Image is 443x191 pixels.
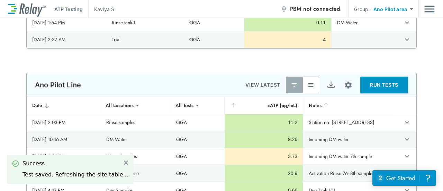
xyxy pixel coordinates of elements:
span: PBM [290,4,340,14]
img: View All [307,81,314,88]
td: Station no: [STREET_ADDRESS] [303,114,392,131]
img: Settings Icon [344,81,353,89]
td: QGA [171,114,225,131]
div: [DATE] 5:30 PM [32,153,95,160]
div: [DATE] 1:54 PM [32,19,101,26]
th: Date [27,97,101,114]
td: QGA [171,148,225,165]
button: expand row [401,167,413,179]
div: All Tests [171,98,198,112]
button: expand row [401,150,413,162]
div: 9.26 [230,136,297,143]
td: DM Water [101,131,171,148]
span: not connected [303,5,340,13]
div: [DATE] 2:37 AM [32,36,101,43]
td: QGA [171,165,225,182]
div: 20.9 [230,170,297,177]
div: [DATE] 2:03 PM [32,119,95,126]
button: RUN TESTS [360,77,408,93]
p: Ano Pilot Line [35,81,81,89]
p: ATP Testing [54,6,83,13]
div: 11.2 [230,119,297,126]
div: [DATE] 10:16 AM [32,136,95,143]
div: 3.73 [230,153,297,160]
button: Main menu [424,2,435,16]
td: QGA [171,131,225,148]
div: All Locations [101,98,138,112]
button: expand row [401,133,413,145]
td: DM Water [331,14,389,31]
p: VIEW LATEST [245,81,280,89]
div: Notes [309,101,386,110]
button: PBM not connected [278,2,343,16]
img: Success [12,160,19,167]
p: Kaviya S [94,6,114,13]
div: 0.11 [250,19,326,26]
img: Close Icon [123,159,129,166]
td: Trial [106,31,184,48]
img: Drawer Icon [424,2,435,16]
td: QGA [184,14,244,31]
td: Rinse samples [101,114,171,131]
button: expand row [401,34,413,45]
td: Rinse tank-1 [106,14,184,31]
td: QGA [184,31,244,48]
img: Offline Icon [280,6,287,12]
div: cATP (pg/mL) [230,101,297,110]
button: Site setup [339,76,358,94]
iframe: Resource center [372,170,436,186]
td: Activation Rinse [101,165,171,182]
div: Test saved. Refreshing the site table... [22,171,128,179]
img: Latest [291,81,298,88]
button: expand row [401,116,413,128]
img: Export Icon [327,81,335,89]
td: Activation Rinse 76- 8th sample [303,165,392,182]
div: 4 [250,36,326,43]
td: Water Samples [101,148,171,165]
p: Group: [354,6,370,13]
td: Incoming DM water [303,131,392,148]
button: expand row [401,17,413,28]
div: Success [22,159,128,168]
td: Incoming DM water 7th sample [303,148,392,165]
img: LuminUltra Relay [8,2,46,17]
button: Export [323,77,339,93]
